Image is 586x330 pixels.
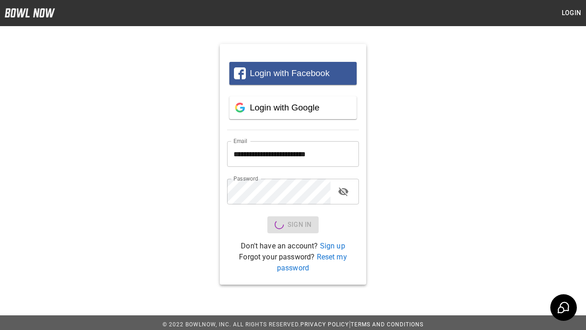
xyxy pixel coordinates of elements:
[227,241,359,252] p: Don't have an account?
[163,321,300,328] span: © 2022 BowlNow, Inc. All Rights Reserved.
[250,68,330,78] span: Login with Facebook
[277,253,347,272] a: Reset my password
[557,5,586,22] button: Login
[300,321,349,328] a: Privacy Policy
[320,242,345,250] a: Sign up
[351,321,423,328] a: Terms and Conditions
[334,182,353,201] button: toggle password visibility
[229,96,357,119] button: Login with Google
[227,252,359,274] p: Forgot your password?
[229,62,357,85] button: Login with Facebook
[5,8,55,17] img: logo
[250,103,320,112] span: Login with Google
